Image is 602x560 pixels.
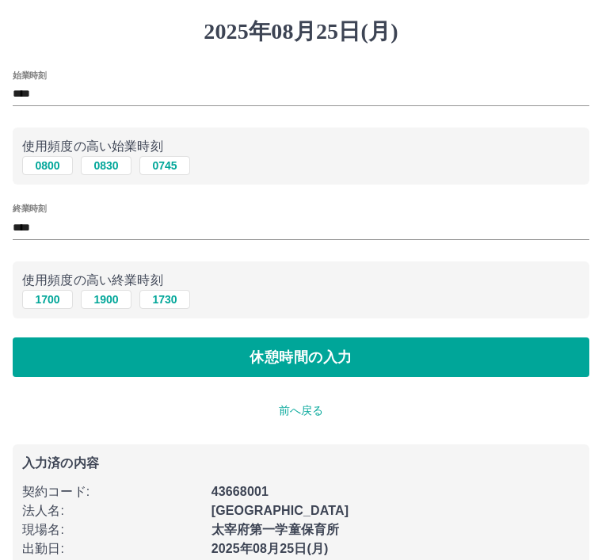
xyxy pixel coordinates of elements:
p: 使用頻度の高い終業時刻 [22,271,580,290]
button: 1900 [81,290,131,309]
label: 終業時刻 [13,203,46,215]
h1: 2025年08月25日(月) [13,18,589,45]
button: 0745 [139,156,190,175]
p: 前へ戻る [13,402,589,419]
p: 出勤日 : [22,539,202,558]
button: 休憩時間の入力 [13,337,589,377]
b: 太宰府第一学童保育所 [211,523,340,536]
b: 43668001 [211,485,269,498]
button: 0800 [22,156,73,175]
p: 入力済の内容 [22,457,580,470]
p: 使用頻度の高い始業時刻 [22,137,580,156]
label: 始業時刻 [13,69,46,81]
p: 現場名 : [22,520,202,539]
button: 1730 [139,290,190,309]
p: 契約コード : [22,482,202,501]
b: [GEOGRAPHIC_DATA] [211,504,349,517]
button: 0830 [81,156,131,175]
b: 2025年08月25日(月) [211,542,329,555]
button: 1700 [22,290,73,309]
p: 法人名 : [22,501,202,520]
